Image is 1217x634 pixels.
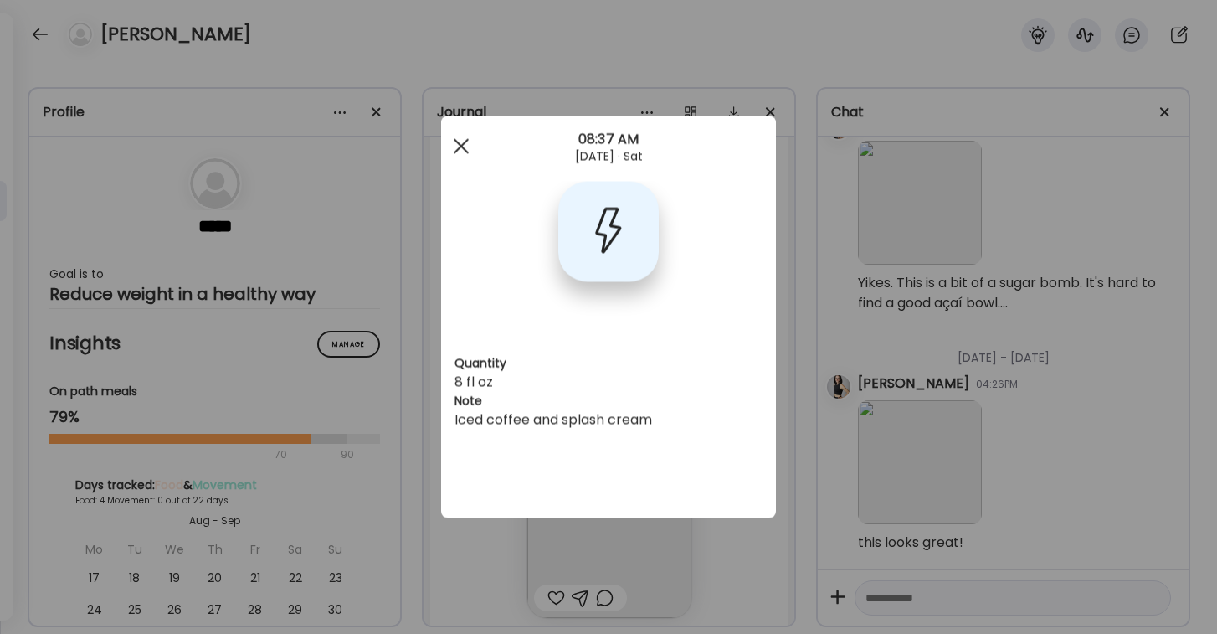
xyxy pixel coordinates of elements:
[441,130,776,150] div: 08:37 AM
[454,393,763,410] h3: Note
[454,373,763,430] div: 8 fl oz
[454,410,763,430] div: Iced coffee and splash cream
[441,150,776,163] div: [DATE] · Sat
[454,355,763,373] h3: Quantity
